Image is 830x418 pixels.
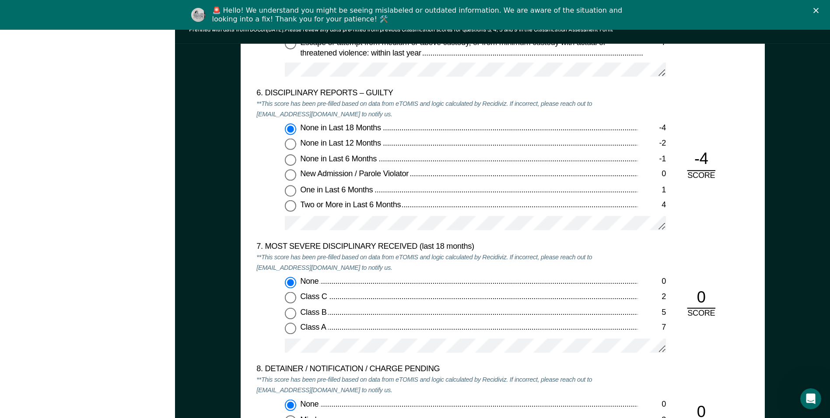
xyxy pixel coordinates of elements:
[300,323,328,332] span: Class A
[813,8,822,13] div: Close
[300,123,382,132] span: None in Last 18 Months
[637,399,666,410] div: 0
[637,170,666,180] div: 0
[212,6,625,24] div: 🚨 Hello! We understand you might be seeing mislabeled or outdated information. We are aware of th...
[300,139,382,147] span: None in Last 12 Months
[680,171,722,181] div: SCORE
[680,309,722,319] div: SCORE
[637,139,666,149] div: -2
[800,388,821,409] iframe: Intercom live chat
[285,123,296,135] input: None in Last 18 Months-4
[285,277,296,288] input: None0
[285,292,296,303] input: Class C2
[285,154,296,165] input: None in Last 6 Months-1
[637,277,666,287] div: 0
[256,253,592,272] em: **This score has been pre-filled based on data from eTOMIS and logic calculated by Recidiviz. If ...
[285,38,296,49] input: Escape or attempt from medium or above custody, or from minimum custody with actual or threatened...
[256,100,592,118] em: **This score has been pre-filled based on data from eTOMIS and logic calculated by Recidiviz. If ...
[637,307,666,318] div: 5
[285,185,296,196] input: One in Last 6 Months1
[285,139,296,150] input: None in Last 12 Months-2
[300,170,410,178] span: New Admission / Parole Violator
[300,292,329,301] span: Class C
[300,154,378,163] span: None in Last 6 Months
[256,376,592,394] em: **This score has been pre-filled based on data from eTOMIS and logic calculated by Recidiviz. If ...
[285,307,296,319] input: Class B5
[300,185,375,194] span: One in Last 6 Months
[256,88,637,99] div: 6. DISCIPLINARY REPORTS – GUILTY
[300,399,320,408] span: None
[637,154,666,164] div: -1
[300,307,328,316] span: Class B
[285,170,296,181] input: New Admission / Parole Violator0
[300,200,403,209] span: Two or More in Last 6 Months
[256,242,637,252] div: 7. MOST SEVERE DISCIPLINARY RECEIVED (last 18 months)
[256,365,637,375] div: 8. DETAINER / NOTIFICATION / CHARGE PENDING
[191,8,205,22] img: Profile image for Kim
[643,38,665,48] div: 7
[687,287,715,309] div: 0
[637,200,666,211] div: 4
[285,200,296,212] input: Two or More in Last 6 Months4
[637,292,666,303] div: 2
[637,323,666,334] div: 7
[285,399,296,411] input: None0
[637,123,666,134] div: -4
[285,323,296,334] input: Class A7
[637,185,666,195] div: 1
[300,277,320,286] span: None
[687,149,715,171] div: -4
